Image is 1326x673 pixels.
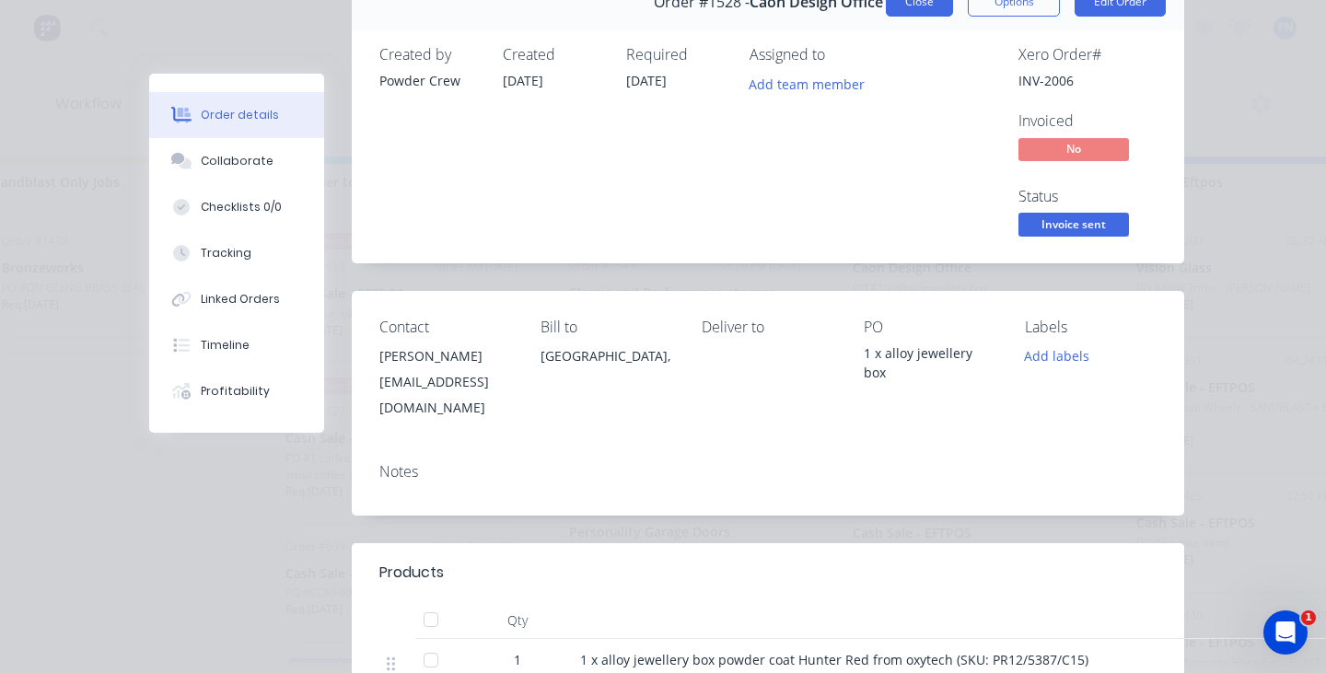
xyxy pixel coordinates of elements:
div: PO [864,319,995,336]
div: Xero Order # [1018,46,1157,64]
div: Invoiced [1018,112,1157,130]
div: 1 x alloy jewellery box [864,343,995,382]
div: Collaborate [201,153,273,169]
div: Labels [1025,319,1157,336]
span: [DATE] [626,72,667,89]
button: Timeline [149,322,324,368]
div: Deliver to [702,319,833,336]
div: Powder Crew [379,71,481,90]
div: [PERSON_NAME][EMAIL_ADDRESS][DOMAIN_NAME] [379,343,511,421]
button: Linked Orders [149,276,324,322]
span: 1 [514,650,521,669]
div: Linked Orders [201,291,280,307]
div: Created by [379,46,481,64]
div: Qty [462,602,573,639]
button: Add team member [739,71,875,96]
button: Profitability [149,368,324,414]
div: [EMAIL_ADDRESS][DOMAIN_NAME] [379,369,511,421]
div: Bill to [541,319,672,336]
div: Status [1018,188,1157,205]
div: Created [503,46,604,64]
div: [GEOGRAPHIC_DATA], [541,343,672,369]
div: Timeline [201,337,250,354]
div: Order details [201,107,279,123]
button: Invoice sent [1018,213,1129,240]
div: Tracking [201,245,251,261]
button: Tracking [149,230,324,276]
div: INV-2006 [1018,71,1157,90]
span: 1 [1301,610,1316,625]
iframe: Intercom live chat [1263,610,1308,655]
span: No [1018,138,1129,161]
button: Add team member [750,71,875,96]
div: [GEOGRAPHIC_DATA], [541,343,672,402]
button: Collaborate [149,138,324,184]
div: Checklists 0/0 [201,199,282,215]
div: Required [626,46,727,64]
div: [PERSON_NAME] [379,343,511,369]
span: Invoice sent [1018,213,1129,236]
div: Products [379,562,444,584]
button: Add labels [1015,343,1099,368]
div: Profitability [201,383,270,400]
button: Checklists 0/0 [149,184,324,230]
div: Assigned to [750,46,934,64]
span: [DATE] [503,72,543,89]
div: Contact [379,319,511,336]
div: Notes [379,463,1157,481]
button: Order details [149,92,324,138]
